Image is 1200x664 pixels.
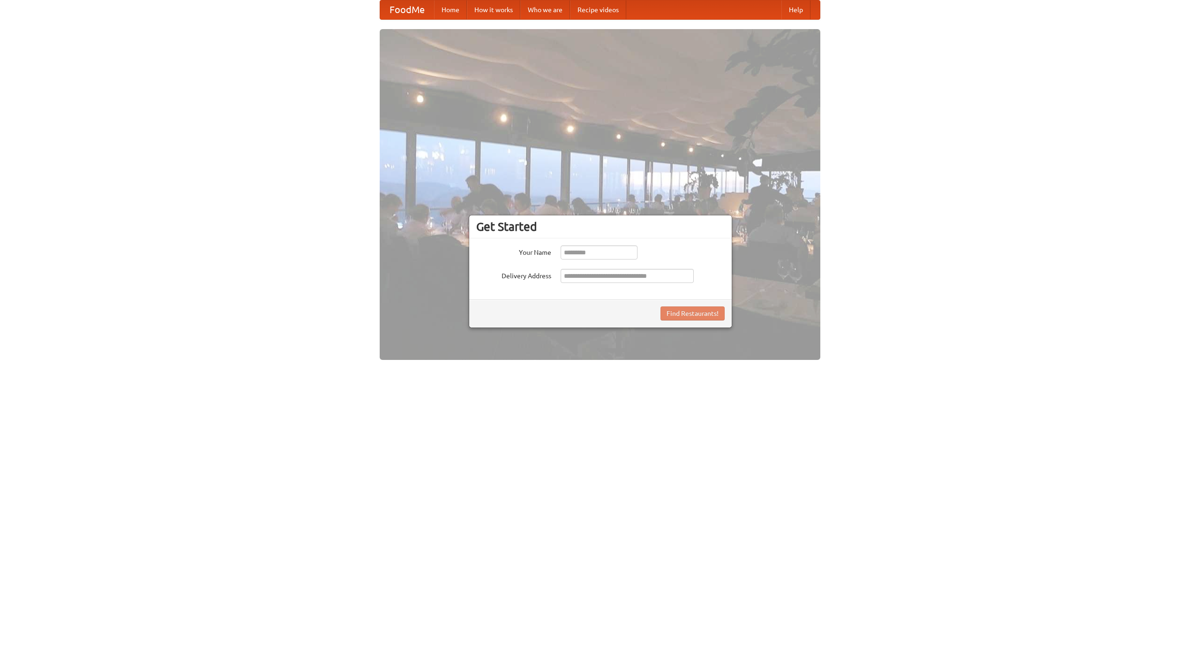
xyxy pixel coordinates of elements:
a: Who we are [520,0,570,19]
label: Your Name [476,245,551,257]
button: Find Restaurants! [660,306,725,321]
a: Home [434,0,467,19]
a: FoodMe [380,0,434,19]
a: Help [781,0,810,19]
a: How it works [467,0,520,19]
a: Recipe videos [570,0,626,19]
label: Delivery Address [476,269,551,281]
h3: Get Started [476,220,725,234]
